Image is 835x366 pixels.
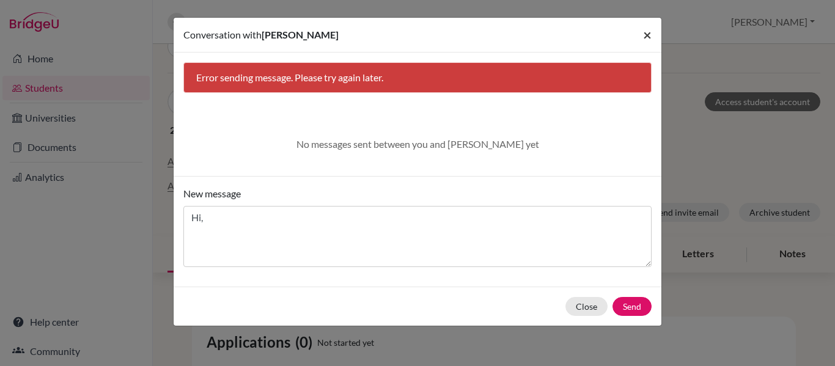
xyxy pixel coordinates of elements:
[198,137,637,152] div: No messages sent between you and [PERSON_NAME] yet
[565,297,608,316] button: Close
[643,26,652,43] span: ×
[633,18,661,52] button: Close
[262,29,339,40] span: [PERSON_NAME]
[612,297,652,316] button: Send
[183,186,241,201] label: New message
[183,29,262,40] span: Conversation with
[183,62,652,93] div: Error sending message. Please try again later.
